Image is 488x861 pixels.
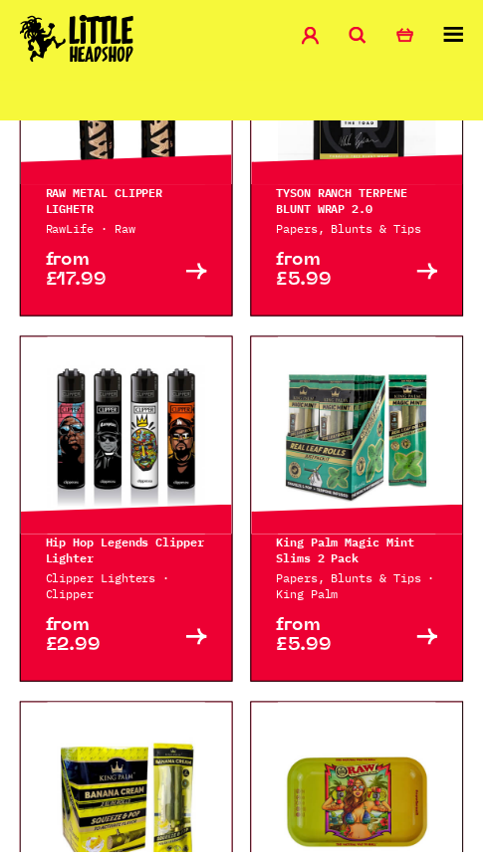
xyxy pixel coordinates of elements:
p: from £5.99 [279,623,361,663]
p: King Palm Magic Mint Slims 2 Pack [279,539,442,571]
p: RawLife · Raw [46,223,209,239]
p: RAW METAL CLIPPER LIGHETR [46,186,209,218]
p: from £5.99 [279,254,361,294]
p: from £2.99 [46,623,127,663]
p: Hip Hop Legends Clipper Lighter [46,539,209,571]
p: Clipper Lighters · Clipper [46,576,209,608]
p: Papers, Blunts & Tips · King Palm [279,576,442,608]
img: Little Head Shop Logo [20,15,135,63]
p: Papers, Blunts & Tips [279,223,442,239]
p: TYSON RANCH TERPENE BLUNT WRAP 2.0 [279,186,442,218]
p: from £17.99 [46,254,127,294]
